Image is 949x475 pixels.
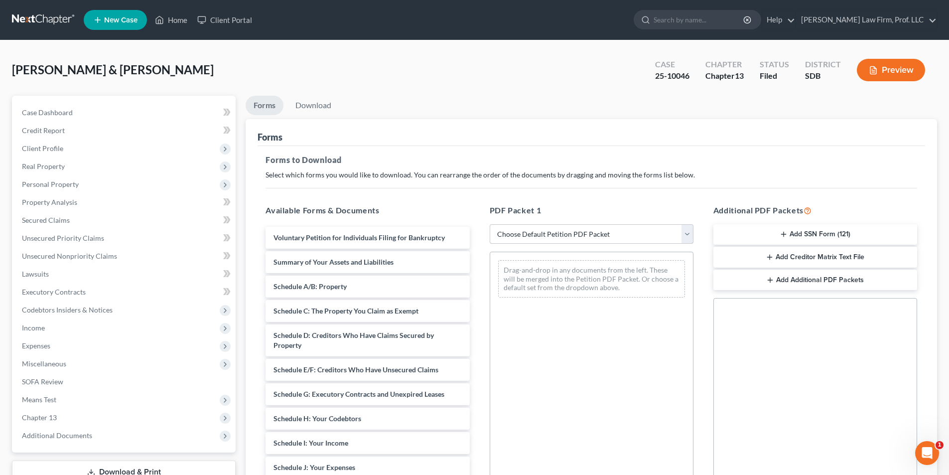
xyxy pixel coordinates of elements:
[22,395,56,404] span: Means Test
[104,16,137,24] span: New Case
[14,247,236,265] a: Unsecured Nonpriority Claims
[915,441,939,465] iframe: Intercom live chat
[22,413,57,422] span: Chapter 13
[266,154,917,166] h5: Forms to Download
[246,96,283,115] a: Forms
[14,193,236,211] a: Property Analysis
[258,131,282,143] div: Forms
[273,439,348,447] span: Schedule I: Your Income
[12,62,214,77] span: [PERSON_NAME] & [PERSON_NAME]
[762,11,795,29] a: Help
[22,252,117,260] span: Unsecured Nonpriority Claims
[705,59,744,70] div: Chapter
[14,104,236,122] a: Case Dashboard
[22,144,63,153] span: Client Profile
[22,162,65,170] span: Real Property
[713,224,917,245] button: Add SSN Form (121)
[735,71,744,80] span: 13
[273,463,355,472] span: Schedule J: Your Expenses
[14,373,236,391] a: SOFA Review
[22,431,92,440] span: Additional Documents
[14,211,236,229] a: Secured Claims
[14,229,236,247] a: Unsecured Priority Claims
[22,198,77,206] span: Property Analysis
[655,59,689,70] div: Case
[22,306,113,314] span: Codebtors Insiders & Notices
[273,414,361,423] span: Schedule H: Your Codebtors
[266,204,469,216] h5: Available Forms & Documents
[22,359,66,368] span: Miscellaneous
[805,59,841,70] div: District
[22,323,45,332] span: Income
[705,70,744,82] div: Chapter
[796,11,937,29] a: [PERSON_NAME] Law Firm, Prof. LLC
[655,70,689,82] div: 25-10046
[150,11,192,29] a: Home
[713,204,917,216] h5: Additional PDF Packets
[490,204,693,216] h5: PDF Packet 1
[654,10,745,29] input: Search by name...
[273,258,394,266] span: Summary of Your Assets and Liabilities
[22,288,86,296] span: Executory Contracts
[22,377,63,386] span: SOFA Review
[192,11,257,29] a: Client Portal
[14,265,236,283] a: Lawsuits
[713,247,917,268] button: Add Creditor Matrix Text File
[273,331,434,349] span: Schedule D: Creditors Who Have Claims Secured by Property
[805,70,841,82] div: SDB
[273,390,444,398] span: Schedule G: Executory Contracts and Unexpired Leases
[14,283,236,301] a: Executory Contracts
[713,270,917,291] button: Add Additional PDF Packets
[760,59,789,70] div: Status
[857,59,925,81] button: Preview
[273,233,445,242] span: Voluntary Petition for Individuals Filing for Bankruptcy
[22,216,70,224] span: Secured Claims
[22,341,50,350] span: Expenses
[22,180,79,188] span: Personal Property
[266,170,917,180] p: Select which forms you would like to download. You can rearrange the order of the documents by dr...
[273,307,418,315] span: Schedule C: The Property You Claim as Exempt
[14,122,236,140] a: Credit Report
[273,365,438,374] span: Schedule E/F: Creditors Who Have Unsecured Claims
[498,260,685,298] div: Drag-and-drop in any documents from the left. These will be merged into the Petition PDF Packet. ...
[22,126,65,135] span: Credit Report
[287,96,339,115] a: Download
[760,70,789,82] div: Filed
[936,441,944,449] span: 1
[273,282,347,291] span: Schedule A/B: Property
[22,234,104,242] span: Unsecured Priority Claims
[22,270,49,278] span: Lawsuits
[22,108,73,117] span: Case Dashboard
